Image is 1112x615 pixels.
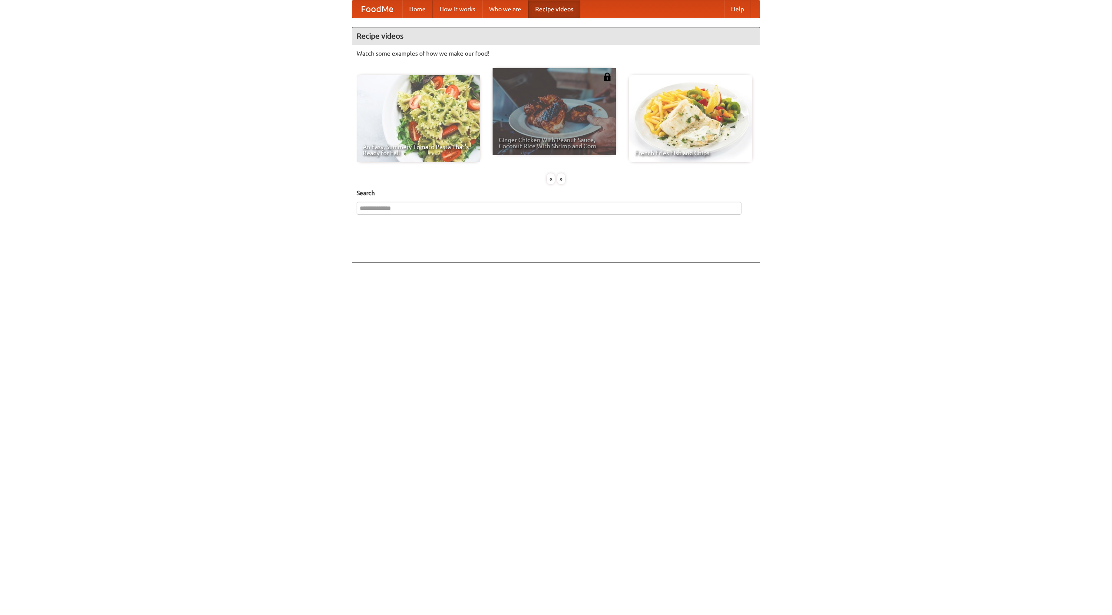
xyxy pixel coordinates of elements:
[528,0,580,18] a: Recipe videos
[357,189,755,197] h5: Search
[357,49,755,58] p: Watch some examples of how we make our food!
[635,150,746,156] span: French Fries Fish and Chips
[557,173,565,184] div: »
[724,0,751,18] a: Help
[352,0,402,18] a: FoodMe
[352,27,760,45] h4: Recipe videos
[482,0,528,18] a: Who we are
[357,75,480,162] a: An Easy, Summery Tomato Pasta That's Ready for Fall
[433,0,482,18] a: How it works
[603,73,612,81] img: 483408.png
[363,144,474,156] span: An Easy, Summery Tomato Pasta That's Ready for Fall
[547,173,555,184] div: «
[402,0,433,18] a: Home
[629,75,752,162] a: French Fries Fish and Chips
